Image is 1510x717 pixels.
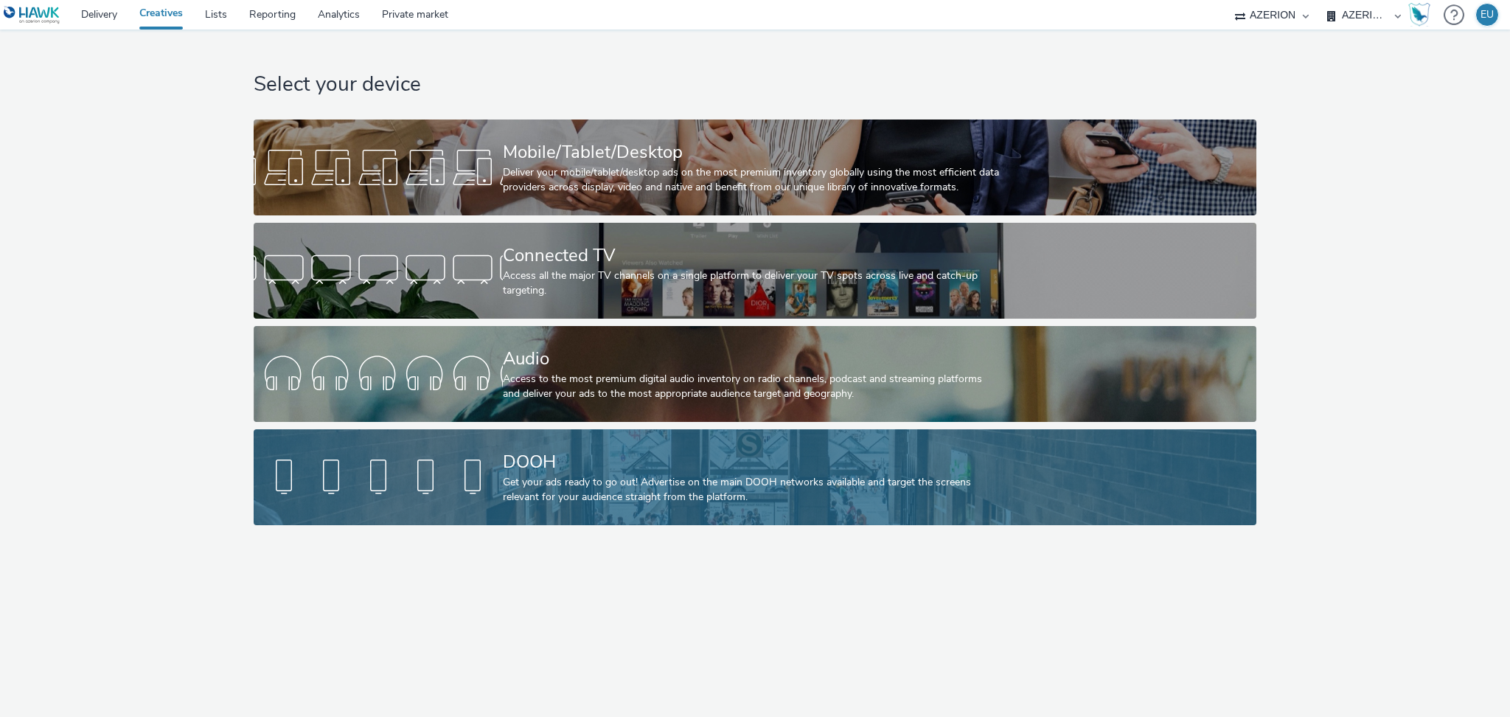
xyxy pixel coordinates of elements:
div: Deliver your mobile/tablet/desktop ads on the most premium inventory globally using the most effi... [503,165,1001,195]
div: Audio [503,346,1001,372]
div: Mobile/Tablet/Desktop [503,139,1001,165]
img: undefined Logo [4,6,60,24]
div: EU [1481,4,1494,26]
div: Connected TV [503,243,1001,269]
img: Hawk Academy [1408,3,1430,27]
div: Access all the major TV channels on a single platform to deliver your TV spots across live and ca... [503,269,1001,299]
div: Get your ads ready to go out! Advertise on the main DOOH networks available and target the screen... [503,475,1001,505]
a: DOOHGet your ads ready to go out! Advertise on the main DOOH networks available and target the sc... [254,429,1257,525]
div: DOOH [503,449,1001,475]
a: AudioAccess to the most premium digital audio inventory on radio channels, podcast and streaming ... [254,326,1257,422]
a: Mobile/Tablet/DesktopDeliver your mobile/tablet/desktop ads on the most premium inventory globall... [254,119,1257,215]
a: Connected TVAccess all the major TV channels on a single platform to deliver your TV spots across... [254,223,1257,319]
div: Access to the most premium digital audio inventory on radio channels, podcast and streaming platf... [503,372,1001,402]
h1: Select your device [254,71,1257,99]
a: Hawk Academy [1408,3,1436,27]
